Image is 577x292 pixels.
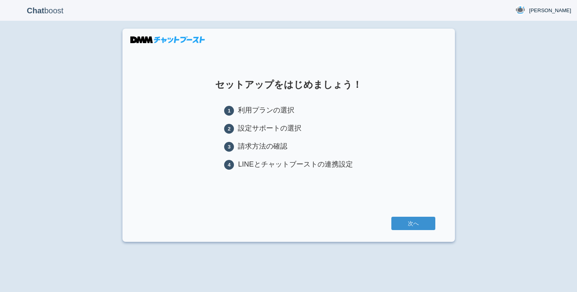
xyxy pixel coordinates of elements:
[27,6,44,15] b: Chat
[529,7,571,15] span: [PERSON_NAME]
[224,106,234,116] span: 1
[224,141,352,152] li: 請求方法の確認
[224,160,234,170] span: 4
[224,123,352,134] li: 設定サポートの選択
[224,160,352,170] li: LINEとチャットブーストの連携設定
[224,105,352,116] li: 利用プランの選択
[224,142,234,152] span: 3
[391,217,435,230] a: 次へ
[130,36,205,43] img: DMMチャットブースト
[142,80,435,90] h1: セットアップをはじめましょう！
[6,1,84,20] p: boost
[224,124,234,134] span: 2
[515,5,525,15] img: User Image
